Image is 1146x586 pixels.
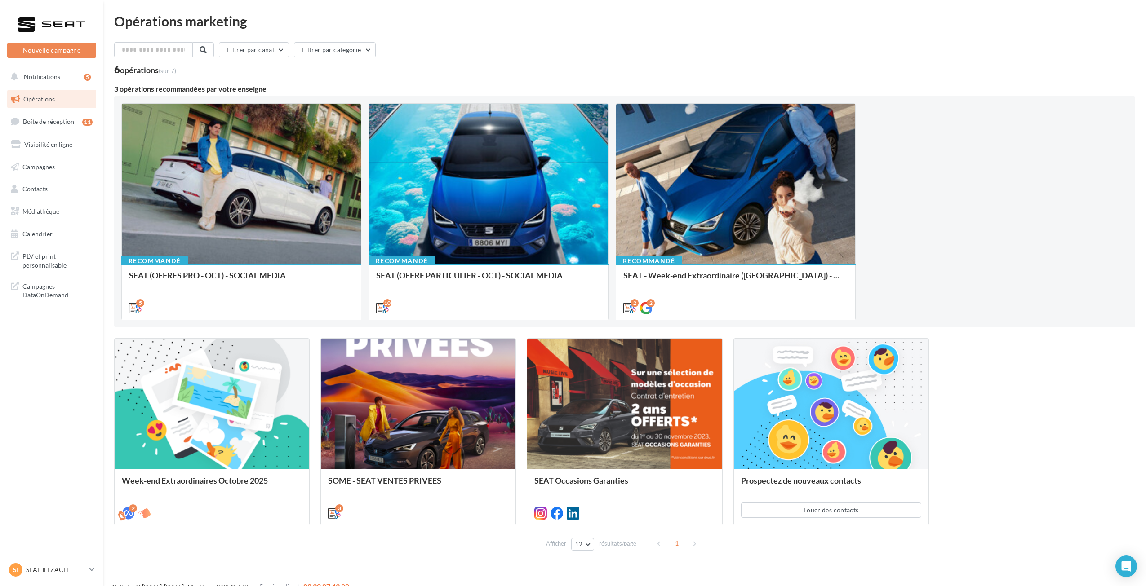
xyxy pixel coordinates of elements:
div: 2 [631,299,639,307]
div: 3 [335,504,343,512]
a: Boîte de réception11 [5,112,98,131]
span: Afficher [546,539,566,548]
div: SEAT (OFFRES PRO - OCT) - SOCIAL MEDIA [129,271,354,289]
div: SOME - SEAT VENTES PRIVEES [328,476,508,494]
a: PLV et print personnalisable [5,247,98,273]
div: Recommandé [616,256,682,266]
div: 5 [84,74,91,81]
button: Nouvelle campagne [7,43,96,58]
button: Filtrer par canal [219,42,289,57]
span: PLV et print personnalisable [22,250,93,269]
span: (sur 7) [159,67,176,75]
div: Recommandé [121,256,188,266]
div: 2 [647,299,655,307]
div: 10 [383,299,391,307]
div: 11 [82,119,93,126]
a: Médiathèque [5,202,98,221]
div: SEAT (OFFRE PARTICULIER - OCT) - SOCIAL MEDIA [376,271,601,289]
span: Calendrier [22,230,53,238]
a: Campagnes DataOnDemand [5,277,98,303]
span: SI [13,565,18,574]
div: SEAT - Week-end Extraordinaire ([GEOGRAPHIC_DATA]) - OCTOBRE [623,271,848,289]
a: Calendrier [5,225,98,243]
div: Prospectez de nouveaux contacts [741,476,921,494]
div: 5 [136,299,144,307]
button: Louer des contacts [741,502,921,518]
div: SEAT Occasions Garanties [534,476,715,494]
span: Contacts [22,185,48,193]
button: Filtrer par catégorie [294,42,376,57]
span: 1 [670,536,684,551]
span: résultats/page [599,539,636,548]
span: Médiathèque [22,207,59,215]
span: Visibilité en ligne [24,141,72,148]
button: 12 [571,538,594,551]
div: opérations [120,66,176,74]
span: Campagnes DataOnDemand [22,280,93,300]
div: Open Intercom Messenger [1115,555,1137,577]
div: 6 [114,65,176,75]
div: 2 [129,504,137,512]
div: 3 opérations recommandées par votre enseigne [114,85,1135,93]
div: Recommandé [369,256,435,266]
span: Opérations [23,95,55,103]
a: Visibilité en ligne [5,135,98,154]
a: Campagnes [5,158,98,176]
a: Contacts [5,180,98,198]
a: Opérations [5,90,98,109]
div: Opérations marketing [114,14,1135,28]
span: Campagnes [22,163,55,170]
a: SI SEAT-ILLZACH [7,561,96,578]
span: Boîte de réception [23,118,74,125]
p: SEAT-ILLZACH [26,565,86,574]
span: Notifications [24,73,60,80]
div: Week-end Extraordinaires Octobre 2025 [122,476,302,494]
span: 12 [575,541,583,548]
button: Notifications 5 [5,67,94,86]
